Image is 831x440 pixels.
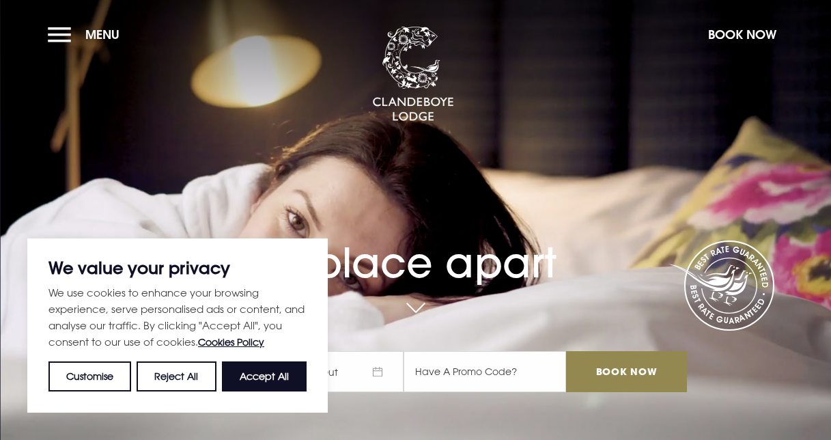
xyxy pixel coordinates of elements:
[701,20,783,49] button: Book Now
[48,361,131,391] button: Customise
[198,336,264,348] a: Cookies Policy
[137,361,216,391] button: Reject All
[372,27,454,122] img: Clandeboye Lodge
[274,351,404,392] span: Check Out
[48,260,307,276] p: We value your privacy
[404,351,566,392] input: Have A Promo Code?
[144,211,686,287] h1: A place apart
[222,361,307,391] button: Accept All
[48,284,307,350] p: We use cookies to enhance your browsing experience, serve personalised ads or content, and analys...
[566,351,686,392] input: Book Now
[85,27,119,42] span: Menu
[27,238,328,413] div: We value your privacy
[48,20,126,49] button: Menu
